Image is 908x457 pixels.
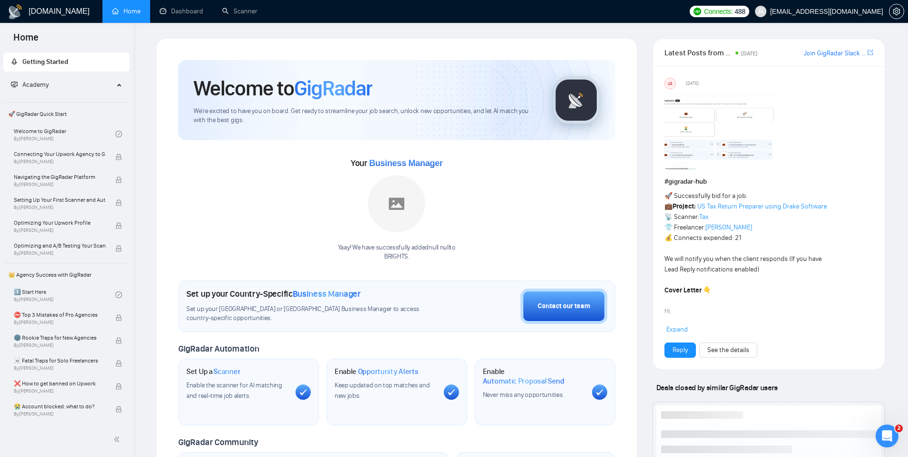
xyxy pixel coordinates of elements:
[664,343,696,358] button: Reply
[704,6,733,17] span: Connects:
[194,75,372,101] h1: Welcome to
[115,314,122,321] span: lock
[14,218,105,228] span: Optimizing Your Upwork Profile
[707,345,749,355] a: See the details
[115,222,122,229] span: lock
[178,343,259,354] span: GigRadar Automation
[757,8,764,15] span: user
[115,406,122,413] span: lock
[14,182,105,187] span: By [PERSON_NAME]
[4,104,129,124] span: 🚀 GigRadar Quick Start
[214,367,240,376] span: Scanner
[705,223,752,231] a: [PERSON_NAME]
[14,379,105,388] span: ❌ How to get banned on Upwork
[14,402,105,411] span: 😭 Account blocked: what to do?
[335,367,418,376] h1: Enable
[293,289,361,299] span: Business Manager
[653,379,782,396] span: Deals closed by similar GigRadar users
[483,367,584,385] h1: Enable
[664,177,873,187] h1: # gigradar-hub
[294,75,372,101] span: GigRadar
[22,81,49,89] span: Academy
[222,7,257,15] a: searchScanner
[867,48,873,57] a: export
[673,345,688,355] a: Reply
[741,50,757,57] span: [DATE]
[538,301,590,312] div: Contact our team
[115,291,122,298] span: check-circle
[552,76,600,124] img: gigradar-logo.png
[14,241,105,250] span: Optimizing and A/B Testing Your Scanner for Better Results
[14,388,105,394] span: By [PERSON_NAME]
[22,58,68,66] span: Getting Started
[14,333,105,343] span: 🌚 Rookie Traps for New Agencies
[520,289,607,324] button: Contact our team
[14,365,105,371] span: By [PERSON_NAME]
[686,79,699,88] span: [DATE]
[11,58,18,65] span: rocket
[14,124,115,145] a: Welcome to GigRadarBy[PERSON_NAME]
[697,202,827,210] a: US Tax Return Preparer using Drake Software
[4,265,129,284] span: 👑 Agency Success with GigRadar
[699,213,709,221] a: Tax
[115,245,122,252] span: lock
[14,356,105,365] span: ☠️ Fatal Traps for Solo Freelancers
[115,383,122,390] span: lock
[115,337,122,344] span: lock
[11,81,49,89] span: Academy
[115,360,122,367] span: lock
[804,48,866,59] a: Join GigRadar Slack Community
[335,381,430,400] span: Keep updated on top matches and new jobs.
[867,49,873,56] span: export
[338,243,456,261] div: Yaay! We have successfully added null null to
[665,78,675,89] div: US
[14,320,105,325] span: By [PERSON_NAME]
[664,93,779,169] img: F09354QB7SM-image.png
[699,343,757,358] button: See the details
[194,107,537,125] span: We're excited to have you on board. Get ready to streamline your job search, unlock new opportuni...
[115,131,122,137] span: check-circle
[14,195,105,205] span: Setting Up Your First Scanner and Auto-Bidder
[115,177,122,183] span: lock
[11,81,18,88] span: fund-projection-screen
[186,381,282,400] span: Enable the scanner for AI matching and real-time job alerts.
[186,289,361,299] h1: Set up your Country-Specific
[895,425,903,432] span: 2
[666,325,688,333] span: Expand
[115,199,122,206] span: lock
[351,158,443,168] span: Your
[673,202,696,210] strong: Project:
[14,411,105,417] span: By [PERSON_NAME]
[3,52,130,72] li: Getting Started
[8,4,23,20] img: logo
[368,175,425,232] img: placeholder.png
[112,7,141,15] a: homeHome
[113,435,123,444] span: double-left
[6,31,46,51] span: Home
[338,252,456,261] p: BRIGHTS .
[664,47,733,59] span: Latest Posts from the GigRadar Community
[14,159,105,165] span: By [PERSON_NAME]
[889,4,904,19] button: setting
[14,284,115,305] a: 1️⃣ Start HereBy[PERSON_NAME]
[735,6,745,17] span: 488
[889,8,904,15] span: setting
[14,343,105,348] span: By [PERSON_NAME]
[876,425,898,447] iframe: Intercom live chat
[14,228,105,233] span: By [PERSON_NAME]
[160,7,203,15] a: dashboardDashboard
[14,205,105,210] span: By [PERSON_NAME]
[483,391,564,399] span: Never miss any opportunities.
[369,158,442,168] span: Business Manager
[186,305,439,323] span: Set up your [GEOGRAPHIC_DATA] or [GEOGRAPHIC_DATA] Business Manager to access country-specific op...
[115,154,122,160] span: lock
[483,376,564,386] span: Automatic Proposal Send
[178,437,258,447] span: GigRadar Community
[14,172,105,182] span: Navigating the GigRadar Platform
[889,8,904,15] a: setting
[14,250,105,256] span: By [PERSON_NAME]
[358,367,418,376] span: Opportunity Alerts
[14,310,105,320] span: ⛔ Top 3 Mistakes of Pro Agencies
[186,367,240,376] h1: Set Up a
[14,149,105,159] span: Connecting Your Upwork Agency to GigRadar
